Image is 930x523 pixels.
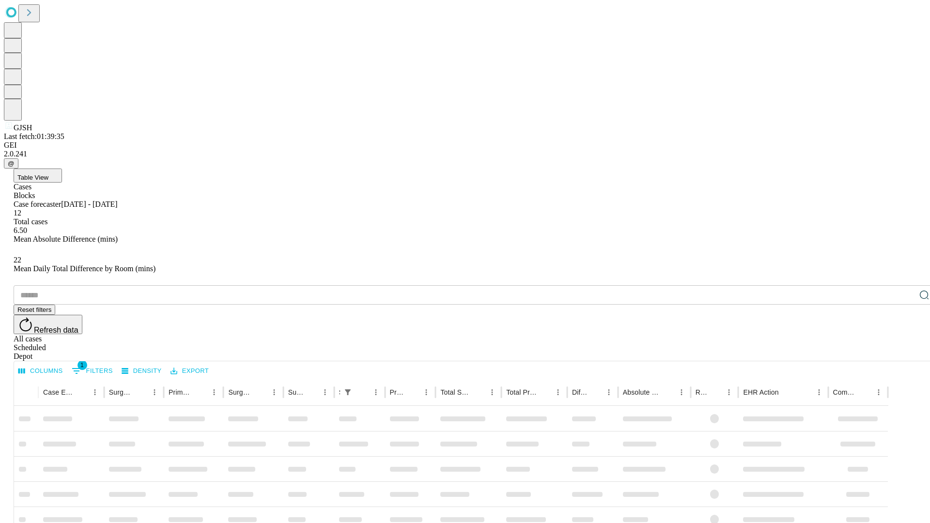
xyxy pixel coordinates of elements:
button: Menu [88,385,102,399]
span: Reset filters [17,306,51,313]
button: Menu [148,385,161,399]
button: Refresh data [14,315,82,334]
div: Surgeon Name [109,388,133,396]
div: Comments [833,388,857,396]
button: Reset filters [14,305,55,315]
div: Surgery Date [288,388,304,396]
span: Mean Daily Total Difference by Room (mins) [14,264,155,273]
div: 1 active filter [341,385,355,399]
div: Total Predicted Duration [506,388,537,396]
button: Menu [419,385,433,399]
span: @ [8,160,15,167]
div: 2.0.241 [4,150,926,158]
div: Predicted In Room Duration [390,388,405,396]
button: Sort [589,385,602,399]
span: 1 [77,360,87,370]
button: Show filters [69,363,115,379]
button: Sort [134,385,148,399]
button: Menu [267,385,281,399]
span: Mean Absolute Difference (mins) [14,235,118,243]
span: 6.50 [14,226,27,234]
button: Sort [780,385,793,399]
button: Sort [254,385,267,399]
button: Sort [406,385,419,399]
span: [DATE] - [DATE] [61,200,117,208]
button: Sort [305,385,318,399]
button: Show filters [341,385,355,399]
button: Export [168,364,211,379]
div: EHR Action [743,388,778,396]
button: Menu [722,385,736,399]
button: Menu [207,385,221,399]
button: Menu [369,385,383,399]
button: Sort [538,385,551,399]
div: Surgery Name [228,388,252,396]
button: Sort [661,385,675,399]
div: Resolved in EHR [696,388,708,396]
div: Difference [572,388,588,396]
span: Table View [17,174,48,181]
button: Menu [602,385,616,399]
button: Menu [872,385,885,399]
span: 22 [14,256,21,264]
button: Select columns [16,364,65,379]
button: Table View [14,169,62,183]
button: Menu [485,385,499,399]
button: Sort [858,385,872,399]
span: Case forecaster [14,200,61,208]
button: @ [4,158,18,169]
div: GEI [4,141,926,150]
button: Density [119,364,164,379]
span: Refresh data [34,326,78,334]
div: Scheduled In Room Duration [339,388,340,396]
button: Sort [75,385,88,399]
span: GJSH [14,123,32,132]
button: Sort [472,385,485,399]
button: Sort [356,385,369,399]
span: Last fetch: 01:39:35 [4,132,64,140]
button: Menu [675,385,688,399]
div: Absolute Difference [623,388,660,396]
button: Sort [194,385,207,399]
span: Total cases [14,217,47,226]
button: Sort [709,385,722,399]
button: Menu [318,385,332,399]
div: Primary Service [169,388,193,396]
div: Case Epic Id [43,388,74,396]
div: Total Scheduled Duration [440,388,471,396]
span: 12 [14,209,21,217]
button: Menu [812,385,826,399]
button: Menu [551,385,565,399]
